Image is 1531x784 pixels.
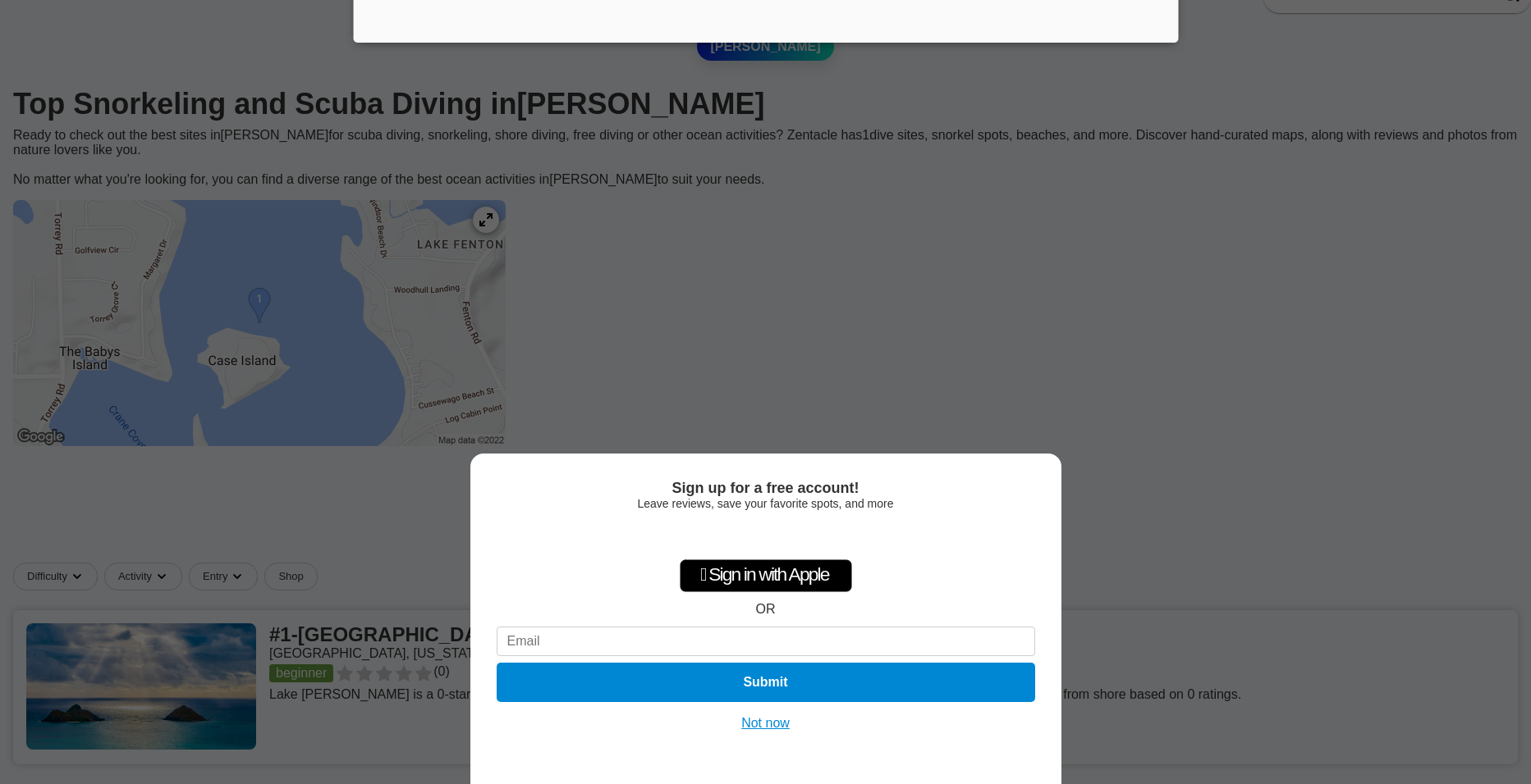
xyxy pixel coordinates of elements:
[497,627,1035,656] input: Email
[682,518,849,554] iframe: Sign in with Google Button
[497,663,1035,702] button: Submit
[756,602,776,617] div: OR
[680,559,852,592] div: Sign in with Apple
[497,497,1035,510] div: Leave reviews, save your favorite spots, and more
[736,715,795,732] button: Not now
[497,480,1035,497] div: Sign up for a free account!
